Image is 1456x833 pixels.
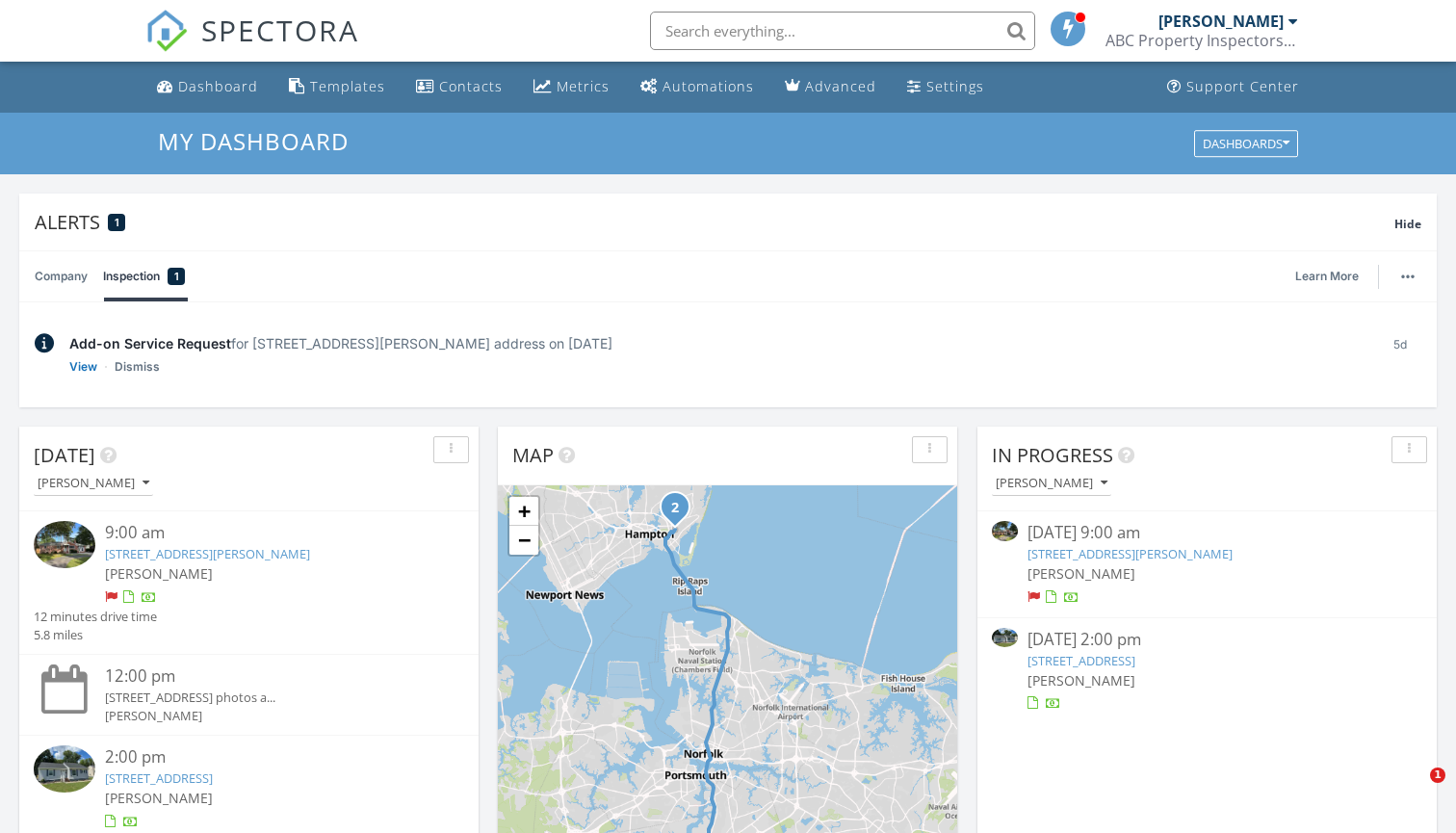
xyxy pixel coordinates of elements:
[1186,77,1299,95] div: Support Center
[1295,267,1370,286] a: Learn More
[805,77,876,95] div: Advanced
[512,442,554,468] span: Map
[1401,274,1415,278] img: ellipsis-632cfdd7c38ec3a7d453.svg
[1027,652,1135,669] a: [STREET_ADDRESS]
[145,26,359,66] a: SPECTORA
[992,628,1422,714] a: [DATE] 2:00 pm [STREET_ADDRESS] [PERSON_NAME]
[201,10,359,50] span: SPECTORA
[992,442,1113,468] span: In Progress
[996,477,1107,490] div: [PERSON_NAME]
[178,77,258,95] div: Dashboard
[1159,69,1307,105] a: Support Center
[115,216,119,229] span: 1
[663,77,754,95] div: Automations
[1394,216,1421,232] span: Hide
[1027,521,1387,545] div: [DATE] 9:00 am
[35,251,88,301] a: Company
[1391,768,1437,814] iframe: Intercom live chat
[105,745,428,769] div: 2:00 pm
[509,497,538,526] a: Zoom in
[1158,12,1284,31] div: [PERSON_NAME]
[105,689,428,707] div: [STREET_ADDRESS] photos a...
[35,209,1394,235] div: Alerts
[69,335,231,351] span: Add-on Service Request
[992,628,1018,647] img: 9349928%2Fcover_photos%2FBv4JXFbOOzyHSolMiGkr%2Fsmall.jpg
[34,442,95,468] span: [DATE]
[439,77,503,95] div: Contacts
[281,69,393,105] a: Templates
[408,69,510,105] a: Contacts
[671,502,679,515] i: 2
[105,769,213,787] a: [STREET_ADDRESS]
[34,608,157,626] div: 12 minutes drive time
[1194,130,1298,157] button: Dashboards
[992,521,1018,540] img: 9344655%2Fcover_photos%2FfTl7fZ8BvmLAny6UjxRn%2Fsmall.jpg
[1027,671,1135,690] span: [PERSON_NAME]
[675,507,687,518] div: 37 Scotland Rd, Hampton, VA 23663
[310,77,385,95] div: Templates
[1105,31,1298,50] div: ABC Property Inspectors LLC
[899,69,992,105] a: Settings
[557,77,610,95] div: Metrics
[34,521,464,644] a: 9:00 am [STREET_ADDRESS][PERSON_NAME] [PERSON_NAME] 12 minutes drive time 5.8 miles
[650,12,1035,50] input: Search everything...
[34,626,157,644] div: 5.8 miles
[34,521,95,567] img: 9344655%2Fcover_photos%2FfTl7fZ8BvmLAny6UjxRn%2Fsmall.jpg
[1378,333,1421,377] div: 5d
[105,521,428,545] div: 9:00 am
[38,477,149,490] div: [PERSON_NAME]
[1430,768,1445,783] span: 1
[992,471,1111,497] button: [PERSON_NAME]
[69,333,1363,353] div: for [STREET_ADDRESS][PERSON_NAME] address on [DATE]
[1203,137,1289,150] div: Dashboards
[69,357,97,377] a: View
[509,526,538,555] a: Zoom out
[105,564,213,583] span: [PERSON_NAME]
[1027,628,1387,652] div: [DATE] 2:00 pm
[149,69,266,105] a: Dashboard
[777,69,884,105] a: Advanced
[633,69,762,105] a: Automations (Basic)
[105,545,310,562] a: [STREET_ADDRESS][PERSON_NAME]
[34,745,95,792] img: 9349928%2Fcover_photos%2FBv4JXFbOOzyHSolMiGkr%2Fsmall.jpg
[34,471,153,497] button: [PERSON_NAME]
[105,707,428,725] div: [PERSON_NAME]
[35,333,54,353] img: info-2c025b9f2229fc06645a.svg
[1027,545,1233,562] a: [STREET_ADDRESS][PERSON_NAME]
[992,521,1422,607] a: [DATE] 9:00 am [STREET_ADDRESS][PERSON_NAME] [PERSON_NAME]
[174,267,179,286] span: 1
[145,10,188,52] img: The Best Home Inspection Software - Spectora
[926,77,984,95] div: Settings
[1027,564,1135,583] span: [PERSON_NAME]
[158,125,349,157] span: My Dashboard
[115,357,160,377] a: Dismiss
[105,664,428,689] div: 12:00 pm
[103,251,185,301] a: Inspection
[105,789,213,807] span: [PERSON_NAME]
[526,69,617,105] a: Metrics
